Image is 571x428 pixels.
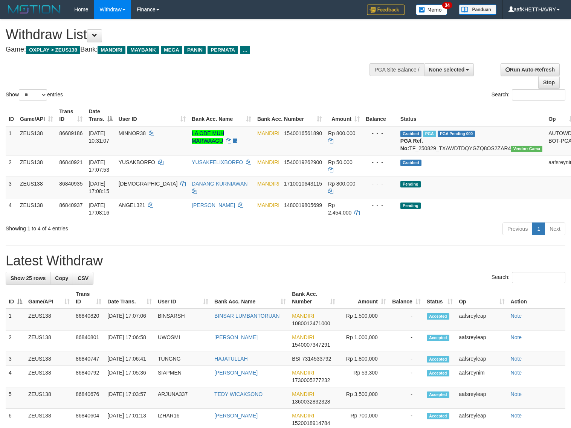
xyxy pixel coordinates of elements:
[492,89,565,101] label: Search:
[25,309,73,331] td: ZEUS138
[55,275,68,281] span: Copy
[424,63,474,76] button: None selected
[17,126,56,155] td: ZEUS138
[17,177,56,198] td: ZEUS138
[155,309,211,331] td: BINSARSH
[328,181,355,187] span: Rp 800.000
[89,130,109,144] span: [DATE] 10:31:07
[119,130,146,136] span: MINNOR38
[192,159,243,165] a: YUSAKFELIXBORFO
[257,159,279,165] span: MANDIRI
[389,309,424,331] td: -
[456,387,507,409] td: aafsreyleap
[17,105,56,126] th: Game/API: activate to sort column ascending
[511,370,522,376] a: Note
[6,105,17,126] th: ID
[389,352,424,366] td: -
[292,413,314,419] span: MANDIRI
[292,356,301,362] span: BSI
[6,155,17,177] td: 2
[214,356,247,362] a: HAJATULLAH
[25,366,73,387] td: ZEUS138
[25,331,73,352] td: ZEUS138
[161,46,182,54] span: MEGA
[511,334,522,340] a: Note
[214,413,258,419] a: [PERSON_NAME]
[73,309,104,331] td: 86840820
[6,272,50,285] a: Show 25 rows
[104,352,155,366] td: [DATE] 17:06:41
[240,46,250,54] span: ...
[427,391,449,398] span: Accepted
[89,202,109,216] span: [DATE] 17:08:16
[73,387,104,409] td: 86840676
[257,181,279,187] span: MANDIRI
[512,89,565,101] input: Search:
[400,138,423,151] b: PGA Ref. No:
[73,331,104,352] td: 86840801
[59,159,82,165] span: 86840921
[366,201,394,209] div: - - -
[104,331,155,352] td: [DATE] 17:06:58
[369,63,424,76] div: PGA Site Balance /
[427,370,449,376] span: Accepted
[104,366,155,387] td: [DATE] 17:05:36
[292,377,330,383] span: Copy 1730005277232 to clipboard
[155,331,211,352] td: UWOSMI
[511,356,522,362] a: Note
[366,180,394,187] div: - - -
[6,198,17,219] td: 4
[538,76,560,89] a: Stop
[6,352,25,366] td: 3
[292,399,330,405] span: Copy 1360032832328 to clipboard
[89,159,109,173] span: [DATE] 17:07:53
[284,159,322,165] span: Copy 1540019262900 to clipboard
[19,89,47,101] select: Showentries
[416,5,447,15] img: Button%20Memo.svg
[502,222,533,235] a: Previous
[6,89,63,101] label: Show entries
[427,413,449,419] span: Accepted
[492,272,565,283] label: Search:
[456,366,507,387] td: aafsreynim
[155,352,211,366] td: TUNGNG
[511,413,522,419] a: Note
[119,202,145,208] span: ANGEL321
[389,387,424,409] td: -
[119,181,178,187] span: [DEMOGRAPHIC_DATA]
[104,287,155,309] th: Date Trans.: activate to sort column ascending
[459,5,496,15] img: panduan.png
[192,202,235,208] a: [PERSON_NAME]
[366,129,394,137] div: - - -
[338,366,389,387] td: Rp 53,300
[442,2,452,9] span: 34
[26,46,80,54] span: OXPLAY > ZEUS138
[511,313,522,319] a: Note
[292,342,330,348] span: Copy 1540007347291 to clipboard
[284,181,322,187] span: Copy 1710010643115 to clipboard
[192,130,224,144] a: LA ODE MUH MARWAAGU
[6,126,17,155] td: 1
[78,275,89,281] span: CSV
[456,309,507,331] td: aafsreyleap
[73,366,104,387] td: 86840792
[456,331,507,352] td: aafsreyleap
[338,287,389,309] th: Amount: activate to sort column ascending
[17,155,56,177] td: ZEUS138
[6,366,25,387] td: 4
[366,158,394,166] div: - - -
[338,352,389,366] td: Rp 1,800,000
[292,320,330,326] span: Copy 1080012471000 to clipboard
[438,131,475,137] span: PGA Pending
[6,27,373,42] h1: Withdraw List
[292,313,314,319] span: MANDIRI
[6,387,25,409] td: 5
[400,131,421,137] span: Grabbed
[292,391,314,397] span: MANDIRI
[192,181,247,187] a: DANANG KURNIAWAN
[328,159,353,165] span: Rp 50.000
[389,287,424,309] th: Balance: activate to sort column ascending
[328,202,351,216] span: Rp 2.454.000
[104,309,155,331] td: [DATE] 17:07:06
[155,366,211,387] td: SIAPMEN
